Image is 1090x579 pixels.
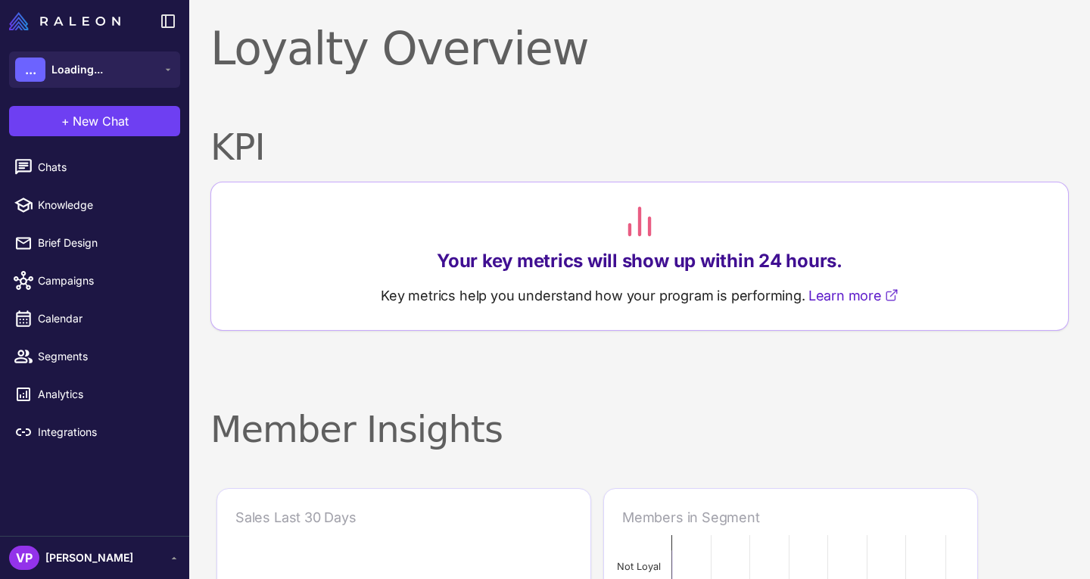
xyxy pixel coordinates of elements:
span: Integrations [38,424,171,440]
span: [PERSON_NAME] [45,549,133,566]
a: Chats [6,151,183,183]
span: Analytics [38,386,171,403]
button: +New Chat [9,106,180,136]
h1: Loyalty Overview [210,21,1069,76]
a: Campaigns [6,265,183,297]
span: Campaigns [38,272,171,289]
button: ...Loading... [9,51,180,88]
a: Learn more [808,285,898,306]
div: Sales Last 30 Days [235,507,357,528]
h2: Member Insights [210,406,1069,452]
text: Not Loyal [617,561,661,572]
h2: KPI [210,124,1069,170]
a: Raleon Logo [9,12,126,30]
span: New Chat [73,112,129,130]
a: Analytics [6,378,183,410]
a: Integrations [6,416,183,448]
span: + [61,112,70,130]
div: VP [9,546,39,570]
a: Segments [6,341,183,372]
div: ... [15,58,45,82]
a: Calendar [6,303,183,335]
img: Raleon Logo [9,12,120,30]
span: Loading... [51,61,103,78]
span: Chats [38,159,171,176]
a: Brief Design [6,227,183,259]
span: Brief Design [38,235,171,251]
span: Calendar [38,310,171,327]
span: Segments [38,348,171,365]
p: Your key metrics will show up within 24 hours. [437,249,842,273]
span: Knowledge [38,197,171,213]
div: Members in Segment [622,507,760,528]
a: Knowledge [6,189,183,221]
p: Key metrics help you understand how your program is performing. [381,285,898,306]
